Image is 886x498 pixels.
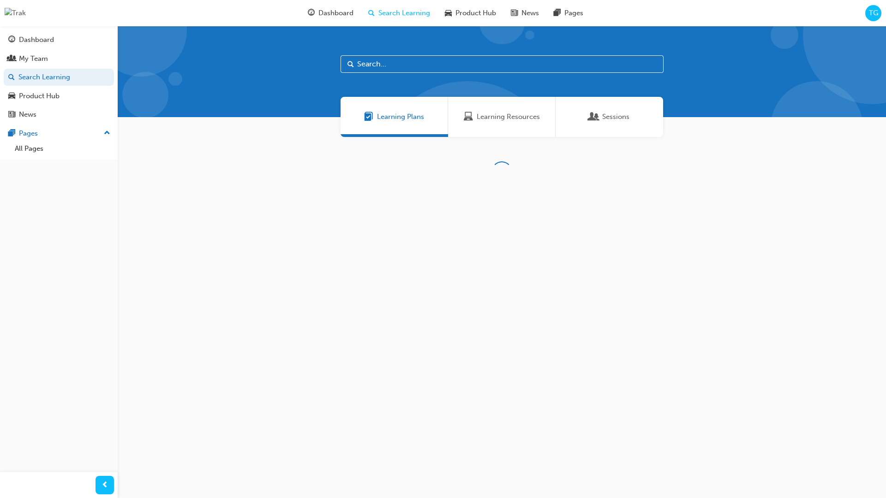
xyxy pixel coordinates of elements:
[4,69,114,86] a: Search Learning
[589,112,599,122] span: Sessions
[4,125,114,142] button: Pages
[341,97,448,137] a: Learning PlansLearning Plans
[564,8,583,18] span: Pages
[347,59,354,70] span: Search
[869,8,878,18] span: TG
[11,142,114,156] a: All Pages
[503,4,546,23] a: news-iconNews
[19,35,54,45] div: Dashboard
[4,106,114,123] a: News
[19,91,60,101] div: Product Hub
[8,130,15,138] span: pages-icon
[19,53,48,64] div: My Team
[477,112,540,122] span: Learning Resources
[5,8,26,18] img: Trak
[521,8,539,18] span: News
[8,73,15,82] span: search-icon
[8,92,15,101] span: car-icon
[102,480,108,491] span: prev-icon
[318,8,353,18] span: Dashboard
[19,109,36,120] div: News
[865,5,881,21] button: TG
[455,8,496,18] span: Product Hub
[546,4,591,23] a: pages-iconPages
[8,111,15,119] span: news-icon
[464,112,473,122] span: Learning Resources
[448,97,556,137] a: Learning ResourcesLearning Resources
[364,112,373,122] span: Learning Plans
[4,30,114,125] button: DashboardMy TeamSearch LearningProduct HubNews
[445,7,452,19] span: car-icon
[4,50,114,67] a: My Team
[300,4,361,23] a: guage-iconDashboard
[437,4,503,23] a: car-iconProduct Hub
[368,7,375,19] span: search-icon
[556,97,663,137] a: SessionsSessions
[511,7,518,19] span: news-icon
[602,112,629,122] span: Sessions
[8,36,15,44] span: guage-icon
[8,55,15,63] span: people-icon
[4,31,114,48] a: Dashboard
[554,7,561,19] span: pages-icon
[4,88,114,105] a: Product Hub
[341,55,664,73] input: Search...
[104,127,110,139] span: up-icon
[377,112,424,122] span: Learning Plans
[308,7,315,19] span: guage-icon
[19,128,38,139] div: Pages
[378,8,430,18] span: Search Learning
[361,4,437,23] a: search-iconSearch Learning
